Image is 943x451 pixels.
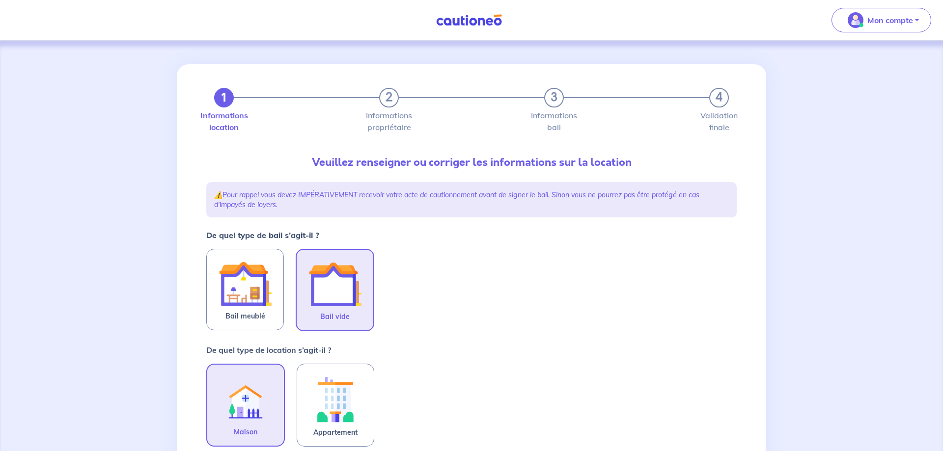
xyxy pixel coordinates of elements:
p: Veuillez renseigner ou corriger les informations sur la location [206,155,737,170]
img: Cautioneo [432,14,506,27]
span: Bail vide [320,311,350,322]
em: Pour rappel vous devez IMPÉRATIVEMENT recevoir votre acte de cautionnement avant de signer le bai... [214,190,699,209]
span: Appartement [313,426,358,438]
p: De quel type de location s’agit-il ? [206,344,331,356]
img: illu_empty_lease.svg [308,258,361,311]
img: illu_account_valid_menu.svg [848,12,863,28]
button: 1 [214,88,234,107]
strong: De quel type de bail s’agit-il ? [206,230,319,240]
img: illu_furnished_lease.svg [219,257,272,310]
label: Informations location [214,111,234,131]
label: Informations propriétaire [379,111,399,131]
button: illu_account_valid_menu.svgMon compte [832,8,931,32]
p: Mon compte [867,14,913,26]
span: Maison [234,426,257,438]
span: Bail meublé [225,310,265,322]
label: Validation finale [709,111,729,131]
label: Informations bail [544,111,564,131]
p: ⚠️ [214,190,729,210]
img: illu_rent.svg [219,372,272,426]
img: illu_apartment.svg [309,372,362,426]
